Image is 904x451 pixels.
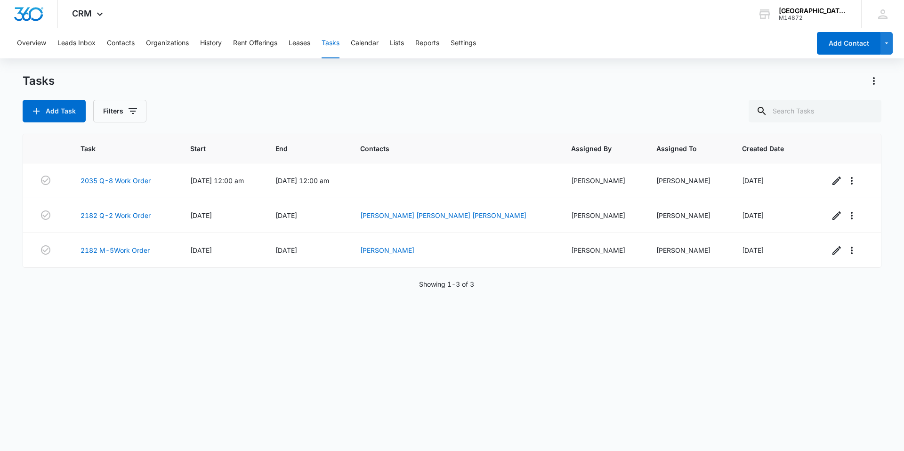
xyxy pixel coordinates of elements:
[275,246,297,254] span: [DATE]
[81,144,154,153] span: Task
[360,246,414,254] a: [PERSON_NAME]
[656,144,706,153] span: Assigned To
[451,28,476,58] button: Settings
[571,176,634,185] div: [PERSON_NAME]
[81,176,151,185] a: 2035 Q-8 Work Order
[779,7,847,15] div: account name
[17,28,46,58] button: Overview
[571,245,634,255] div: [PERSON_NAME]
[390,28,404,58] button: Lists
[415,28,439,58] button: Reports
[571,210,634,220] div: [PERSON_NAME]
[146,28,189,58] button: Organizations
[233,28,277,58] button: Rent Offerings
[275,144,324,153] span: End
[289,28,310,58] button: Leases
[275,177,329,185] span: [DATE] 12:00 am
[866,73,881,89] button: Actions
[742,144,793,153] span: Created Date
[190,144,239,153] span: Start
[81,210,151,220] a: 2182 Q-2 Work Order
[742,246,764,254] span: [DATE]
[57,28,96,58] button: Leads Inbox
[190,246,212,254] span: [DATE]
[23,100,86,122] button: Add Task
[571,144,621,153] span: Assigned By
[107,28,135,58] button: Contacts
[742,211,764,219] span: [DATE]
[742,177,764,185] span: [DATE]
[275,211,297,219] span: [DATE]
[419,279,474,289] p: Showing 1-3 of 3
[351,28,379,58] button: Calendar
[322,28,339,58] button: Tasks
[200,28,222,58] button: History
[749,100,881,122] input: Search Tasks
[817,32,880,55] button: Add Contact
[656,176,719,185] div: [PERSON_NAME]
[23,74,55,88] h1: Tasks
[779,15,847,21] div: account id
[656,210,719,220] div: [PERSON_NAME]
[93,100,146,122] button: Filters
[190,211,212,219] span: [DATE]
[81,245,150,255] a: 2182 M-5Work Order
[656,245,719,255] div: [PERSON_NAME]
[360,211,526,219] a: [PERSON_NAME] [PERSON_NAME] [PERSON_NAME]
[72,8,92,18] span: CRM
[190,177,244,185] span: [DATE] 12:00 am
[360,144,534,153] span: Contacts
